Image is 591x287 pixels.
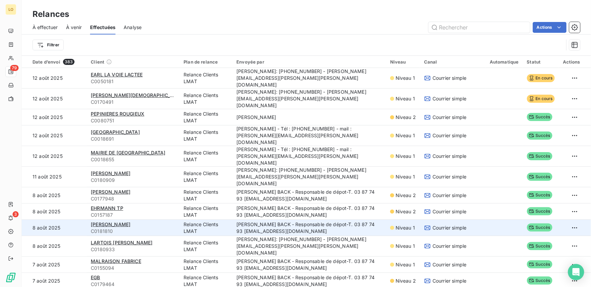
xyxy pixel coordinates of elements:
span: Courrier simple [432,95,466,102]
span: C0177948 [91,195,175,202]
input: Rechercher [428,22,530,33]
span: Niveau 2 [396,208,416,215]
td: 12 août 2025 [22,146,87,167]
span: Analyse [124,24,142,31]
span: Niveau 1 [396,243,415,249]
span: [GEOGRAPHIC_DATA] [91,129,140,135]
span: PEPINIERES ROUGIEUX [91,111,144,117]
span: [PERSON_NAME][DEMOGRAPHIC_DATA] [91,92,184,98]
span: [PERSON_NAME] [91,189,130,195]
td: Relance Clients LMAT [180,89,232,109]
span: Niveau 2 [396,278,416,284]
td: 7 août 2025 [22,257,87,273]
span: C0050181 [91,78,175,85]
td: 12 août 2025 [22,68,87,89]
span: À venir [66,24,82,31]
div: Automatique [490,59,519,65]
span: Courrier simple [432,114,466,121]
span: C0180909 [91,177,175,184]
span: Succès [527,242,552,250]
td: [PERSON_NAME] BACK - Responsable de dépot-T. 03 87 74 93 [EMAIL_ADDRESS][DOMAIN_NAME] [232,204,386,220]
span: Courrier simple [432,224,466,231]
span: Courrier simple [432,173,466,180]
span: Courrier simple [432,153,466,160]
td: [PERSON_NAME] - Tél : [PHONE_NUMBER] - mail : [PERSON_NAME][EMAIL_ADDRESS][PERSON_NAME][DOMAIN_NAME] [232,146,386,167]
span: Courrier simple [432,208,466,215]
td: Relance Clients LMAT [180,125,232,146]
span: Courrier simple [432,192,466,199]
span: Succès [527,207,552,215]
span: C0180933 [91,246,175,253]
div: Canal [424,59,482,65]
div: Envoyée par [236,59,382,65]
button: Actions [533,22,567,33]
td: 8 août 2025 [22,236,87,257]
span: Succès [527,277,552,285]
span: Succès [527,191,552,199]
span: 3 [13,211,19,217]
span: C0080751 [91,117,175,124]
td: 11 août 2025 [22,167,87,187]
span: Courrier simple [432,243,466,249]
div: LO [5,4,16,15]
td: Relance Clients LMAT [180,220,232,236]
button: Filtrer [33,40,64,50]
span: Niveau 1 [396,224,415,231]
span: Courrier simple [432,261,466,268]
span: C0170491 [91,99,175,105]
td: Relance Clients LMAT [180,109,232,125]
span: Succès [527,113,552,121]
div: Niveau [390,59,416,65]
td: Relance Clients LMAT [180,236,232,257]
td: Relance Clients LMAT [180,167,232,187]
td: Relance Clients LMAT [180,187,232,204]
span: MAIRIE DE [GEOGRAPHIC_DATA] [91,150,165,156]
td: Relance Clients LMAT [180,204,232,220]
span: Niveau 1 [396,75,415,81]
td: [PERSON_NAME]: [PHONE_NUMBER] - [PERSON_NAME][EMAIL_ADDRESS][PERSON_NAME][PERSON_NAME][DOMAIN_NAME] [232,68,386,89]
td: 8 août 2025 [22,204,87,220]
span: Succès [527,173,552,181]
div: Open Intercom Messenger [568,264,584,280]
td: [PERSON_NAME]: [PHONE_NUMBER] - [PERSON_NAME][EMAIL_ADDRESS][PERSON_NAME][PERSON_NAME][DOMAIN_NAME] [232,89,386,109]
span: [PERSON_NAME] [91,221,130,227]
td: [PERSON_NAME] - Tél : [PHONE_NUMBER] - mail : [PERSON_NAME][EMAIL_ADDRESS][PERSON_NAME][DOMAIN_NAME] [232,125,386,146]
span: 383 [63,59,75,65]
span: EHRMANN TP [91,205,123,211]
td: 8 août 2025 [22,220,87,236]
span: C0157187 [91,212,175,218]
span: Niveau 2 [396,114,416,121]
span: C0018655 [91,156,175,163]
span: C0181810 [91,228,175,235]
a: 79 [5,66,16,77]
span: Courrier simple [432,132,466,139]
td: [PERSON_NAME] BACK - Responsable de dépot-T. 03 87 74 93 [EMAIL_ADDRESS][DOMAIN_NAME] [232,257,386,273]
span: Effectuées [90,24,116,31]
span: Niveau 1 [396,261,415,268]
span: Succès [527,131,552,140]
span: Client [91,59,104,65]
span: Niveau 2 [396,192,416,199]
span: 79 [10,65,19,71]
td: 12 août 2025 [22,109,87,125]
span: EGB [91,274,100,280]
div: Plan de relance [184,59,228,65]
span: C0155094 [91,265,175,271]
td: [PERSON_NAME]: [PHONE_NUMBER] - [PERSON_NAME][EMAIL_ADDRESS][PERSON_NAME][PERSON_NAME][DOMAIN_NAME] [232,236,386,257]
span: C0018691 [91,136,175,142]
span: Niveau 1 [396,95,415,102]
div: Date d’envoi [33,59,83,65]
td: [PERSON_NAME]: [PHONE_NUMBER] - [PERSON_NAME][EMAIL_ADDRESS][PERSON_NAME][PERSON_NAME][DOMAIN_NAME] [232,167,386,187]
td: 12 août 2025 [22,89,87,109]
td: Relance Clients LMAT [180,257,232,273]
span: En cours [527,95,555,103]
span: Courrier simple [432,278,466,284]
span: Niveau 1 [396,173,415,180]
div: Actions [563,59,580,65]
td: [PERSON_NAME] BACK - Responsable de dépot-T. 03 87 74 93 [EMAIL_ADDRESS][DOMAIN_NAME] [232,187,386,204]
span: Succès [527,152,552,160]
span: MALRAISON FABRICE [91,258,141,264]
span: Succès [527,260,552,268]
td: Relance Clients LMAT [180,68,232,89]
span: LARTOIS [PERSON_NAME] [91,240,152,245]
